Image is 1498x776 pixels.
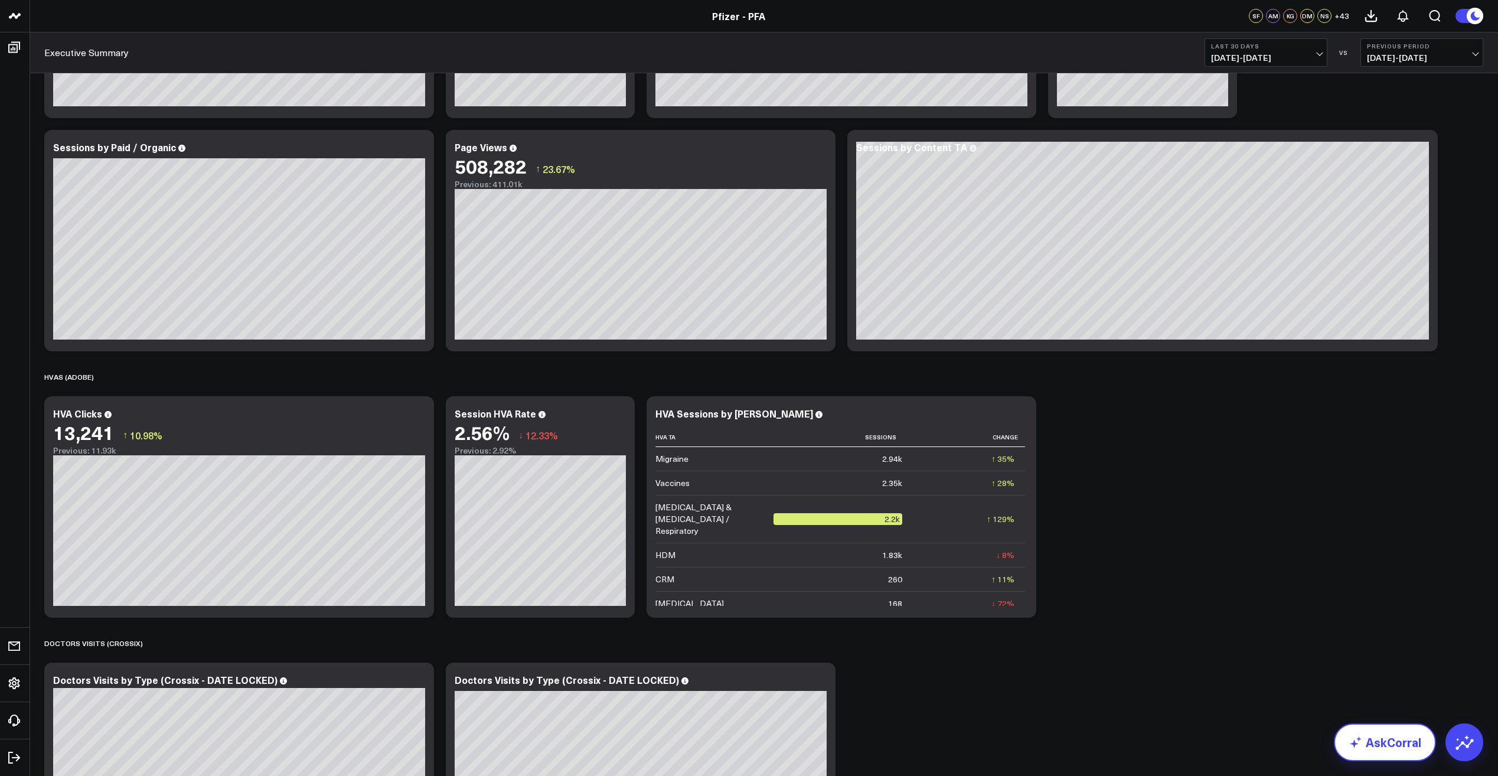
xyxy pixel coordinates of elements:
th: Hva Ta [655,428,774,447]
b: Previous Period [1367,43,1477,50]
div: Doctors Visits by Type (Crossix - DATE LOCKED) [455,673,679,686]
span: [DATE] - [DATE] [1211,53,1321,63]
div: SF [1249,9,1263,23]
div: 2.56% [455,422,510,443]
div: 13,241 [53,422,114,443]
span: ↑ [123,428,128,443]
span: 10.98% [130,429,162,442]
th: Sessions [774,428,913,447]
div: Session HVA Rate [455,407,536,420]
div: HVA Sessions by [PERSON_NAME] [655,407,813,420]
div: ↓ 8% [996,549,1014,561]
div: DM [1300,9,1314,23]
button: Previous Period[DATE]-[DATE] [1360,38,1483,67]
div: ↑ 35% [991,453,1014,465]
span: + 43 [1334,12,1349,20]
div: Sessions by Content TA [856,141,967,154]
a: Executive Summary [44,46,129,59]
div: HDM [655,549,675,561]
span: 23.67% [543,162,575,175]
b: Last 30 Days [1211,43,1321,50]
div: HVAS (Adobe) [44,363,94,390]
span: ↑ [536,161,540,177]
div: Vaccines [655,477,690,489]
div: 168 [888,598,902,609]
div: ↑ 11% [991,573,1014,585]
div: 508,282 [455,155,527,177]
a: Log Out [4,747,26,768]
div: KG [1283,9,1297,23]
span: [DATE] - [DATE] [1367,53,1477,63]
a: Pfizer - PFA [712,9,765,22]
div: Page Views [455,141,507,154]
div: AM [1266,9,1280,23]
div: 2.94k [882,453,902,465]
div: Sessions by Paid / Organic [53,141,176,154]
div: 2.35k [882,477,902,489]
div: ↓ 72% [991,598,1014,609]
div: [MEDICAL_DATA] & [MEDICAL_DATA] / Respiratory [655,501,763,537]
div: ↑ 28% [991,477,1014,489]
div: Previous: 411.01k [455,180,827,189]
div: 260 [888,573,902,585]
a: AskCorral [1334,723,1436,761]
div: Doctors Visits (Crossix) [44,630,143,657]
div: Migraine [655,453,688,465]
div: ↑ 129% [987,513,1014,525]
div: [MEDICAL_DATA] [655,598,724,609]
div: VS [1333,49,1355,56]
div: Previous: 2.92% [455,446,626,455]
button: +43 [1334,9,1349,23]
span: 12.33% [526,429,558,442]
div: 2.2k [774,513,902,525]
div: CRM [655,573,674,585]
th: Change [913,428,1025,447]
div: 1.83k [882,549,902,561]
div: Doctors Visits by Type (Crossix - DATE LOCKED) [53,673,278,686]
div: Previous: 11.93k [53,446,425,455]
div: NS [1317,9,1331,23]
button: Last 30 Days[DATE]-[DATE] [1205,38,1327,67]
span: ↓ [518,428,523,443]
div: HVA Clicks [53,407,102,420]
